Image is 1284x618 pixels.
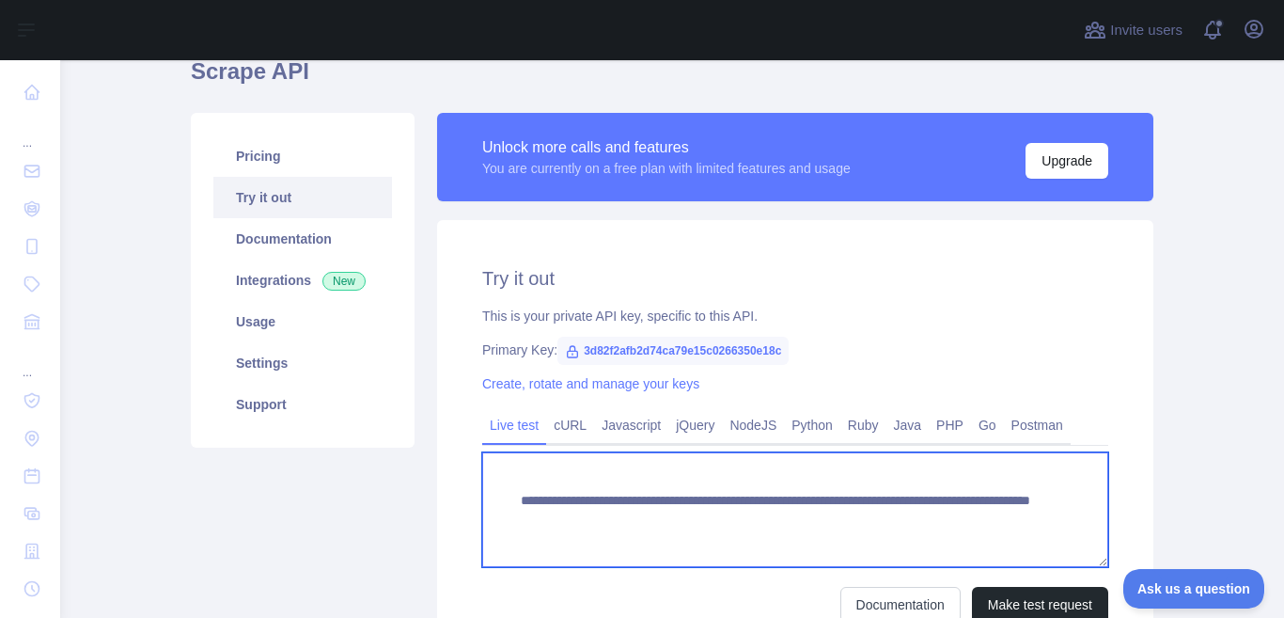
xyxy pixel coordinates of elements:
[929,410,971,440] a: PHP
[784,410,840,440] a: Python
[971,410,1004,440] a: Go
[482,265,1108,292] h2: Try it out
[1110,20,1182,41] span: Invite users
[1004,410,1071,440] a: Postman
[191,56,1153,102] h1: Scrape API
[722,410,784,440] a: NodeJS
[546,410,594,440] a: cURL
[213,218,392,260] a: Documentation
[213,260,392,301] a: Integrations New
[322,272,366,291] span: New
[213,135,392,177] a: Pricing
[1080,15,1186,45] button: Invite users
[840,410,886,440] a: Ruby
[594,410,668,440] a: Javascript
[886,410,930,440] a: Java
[557,337,789,365] span: 3d82f2afb2d74ca79e15c0266350e18c
[668,410,722,440] a: jQuery
[213,301,392,342] a: Usage
[213,342,392,384] a: Settings
[1123,569,1265,609] iframe: Toggle Customer Support
[15,113,45,151] div: ...
[213,177,392,218] a: Try it out
[482,307,1108,325] div: This is your private API key, specific to this API.
[1026,143,1108,179] button: Upgrade
[15,342,45,380] div: ...
[213,384,392,425] a: Support
[482,376,699,391] a: Create, rotate and manage your keys
[482,136,851,159] div: Unlock more calls and features
[482,341,1108,359] div: Primary Key:
[482,159,851,178] div: You are currently on a free plan with limited features and usage
[482,410,546,440] a: Live test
